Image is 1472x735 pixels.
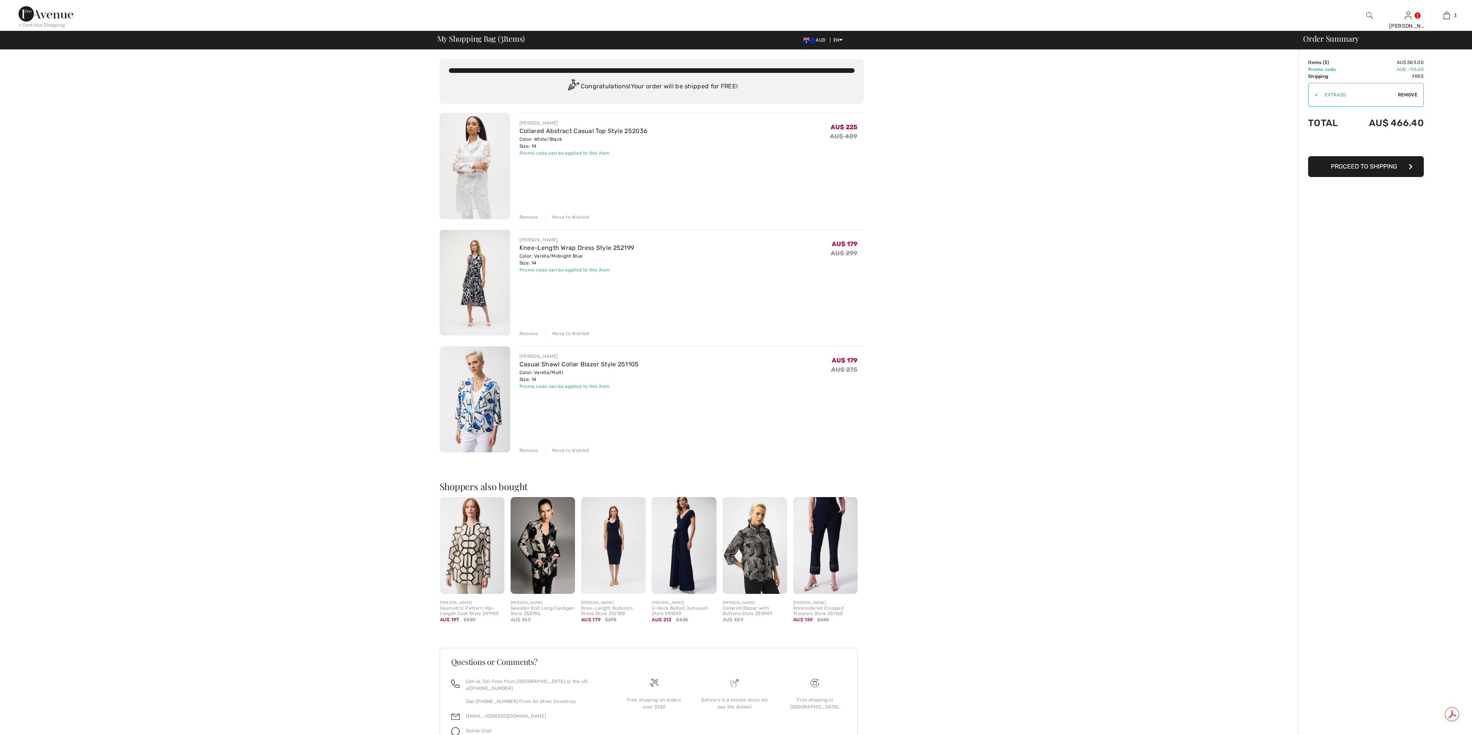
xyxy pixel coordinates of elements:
div: < Continue Shopping [19,22,65,29]
div: V-Neck Belted Jumpsuit Style 251049 [652,606,716,617]
span: AU$ 179 [832,357,857,364]
span: AUD [803,37,828,43]
span: AU$ 213 [652,617,671,622]
a: Casual Shawl Collar Blazer Style 251105 [519,361,639,368]
div: [PERSON_NAME] [723,600,787,606]
s: AU$ 409 [830,133,857,140]
img: email [451,713,460,721]
div: Color: White/Black Size: 14 [519,136,647,150]
div: Geometric Pattern Hip-Length Coat Style 241905 [440,606,504,617]
div: [PERSON_NAME] [652,600,716,606]
img: call [451,679,460,688]
div: [PERSON_NAME] [511,600,575,606]
td: AU$ -116.60 [1349,66,1424,73]
div: [PERSON_NAME] [793,600,858,606]
img: Sweater Knit Long Cardigan Style 253956 [511,497,575,594]
span: $275 [605,616,617,623]
span: AU$ 197 [440,617,459,622]
div: Order Summary [1294,35,1467,42]
span: AU$ 265 [511,617,531,622]
div: Color: Vanilla/Midnight Blue Size: 14 [519,253,634,266]
p: Dial [PHONE_NUMBER] From All Other Countries [466,698,605,705]
a: [EMAIL_ADDRESS][DOMAIN_NAME] [466,713,546,719]
div: [PERSON_NAME] [519,120,647,126]
span: Remove [1398,91,1417,98]
div: Color: Vanilla/Multi Size: 14 [519,369,639,383]
div: Free shipping in [GEOGRAPHIC_DATA]. [781,696,849,710]
img: V-Neck Belted Jumpsuit Style 251049 [652,497,716,594]
img: Knee-Length Wrap Dress Style 252199 [440,230,510,336]
div: Promo code can be applied to this item [519,266,634,273]
img: Australian Dollar [803,37,816,44]
s: AU$ 299 [831,249,857,257]
input: Promo code [1319,83,1398,106]
div: Congratulations! Your order will be shipped for FREE! [449,79,855,94]
div: [PERSON_NAME] [440,600,504,606]
td: Free [1349,73,1424,80]
a: [PHONE_NUMBER] [470,686,513,691]
div: [PERSON_NAME] [1389,22,1427,30]
div: [PERSON_NAME] [519,236,634,243]
a: Collared Abstract Casual Top Style 252036 [519,127,647,135]
p: Call us Toll-Free from [GEOGRAPHIC_DATA] or the US at [466,678,605,692]
a: Sign In [1405,12,1411,19]
span: 3 [1454,12,1457,19]
span: AU$ 409 [723,617,743,622]
span: Proceed to Shipping [1331,163,1397,170]
div: ✔ [1308,91,1319,98]
td: Shipping [1308,73,1349,80]
td: AU$ 583.00 [1349,59,1424,66]
img: Collared Abstract Casual Top Style 252036 [440,113,510,219]
span: AU$ 159 [793,617,813,622]
div: Remove [519,330,538,337]
div: Knee-Length Bodycon Dress Style 252188 [581,606,646,617]
img: My Bag [1443,11,1450,20]
div: Promo code can be applied to this item [519,150,647,157]
span: AU$ 179 [581,617,600,622]
span: $359 [464,616,475,623]
span: $245 [817,616,829,623]
div: Remove [519,214,538,221]
span: AU$ 225 [831,123,857,131]
img: Collared Blazer with Buttons Style 253949 [723,497,787,594]
img: My Info [1405,11,1411,20]
h2: Shoppers also bought [440,482,864,491]
span: EN [833,37,843,43]
img: Knee-Length Bodycon Dress Style 252188 [581,497,646,594]
div: Embroidered Cropped Trousers Style 251160 [793,606,858,617]
img: Free shipping on orders over $180 [650,679,658,687]
div: Delivery is a breeze since we pay the duties! [701,696,769,710]
span: AU$ 179 [832,240,857,248]
div: Move to Wishlist [546,330,590,337]
span: 3 [1324,60,1327,65]
div: Move to Wishlist [546,214,590,221]
a: Knee-Length Wrap Dress Style 252199 [519,244,634,251]
button: Proceed to Shipping [1308,156,1424,177]
div: Sweater Knit Long Cardigan Style 253956 [511,606,575,617]
td: Items ( ) [1308,59,1349,66]
div: [PERSON_NAME] [581,600,646,606]
span: My Shopping Bag ( Items) [437,35,525,42]
img: Free shipping on orders over $180 [811,679,819,687]
a: 3 [1428,11,1465,20]
img: 1ère Avenue [19,6,73,22]
iframe: PayPal [1308,136,1424,153]
img: Delivery is a breeze since we pay the duties! [730,679,739,687]
div: [PERSON_NAME] [519,353,639,360]
span: Online Chat [466,728,492,733]
td: Total [1308,110,1349,136]
s: AU$ 275 [831,366,857,373]
img: Casual Shawl Collar Blazer Style 251105 [440,346,510,452]
td: AU$ 466.40 [1349,110,1424,136]
h3: Questions or Comments? [451,658,846,666]
span: 3 [500,33,504,43]
div: Collared Blazer with Buttons Style 253949 [723,606,787,617]
div: Promo code can be applied to this item [519,383,639,390]
img: Geometric Pattern Hip-Length Coat Style 241905 [440,497,504,594]
div: Free shipping on orders over $180 [620,696,688,710]
td: Promo code [1308,66,1349,73]
img: Embroidered Cropped Trousers Style 251160 [793,497,858,594]
div: Remove [519,447,538,454]
div: Move to Wishlist [546,447,590,454]
img: search the website [1366,11,1373,20]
